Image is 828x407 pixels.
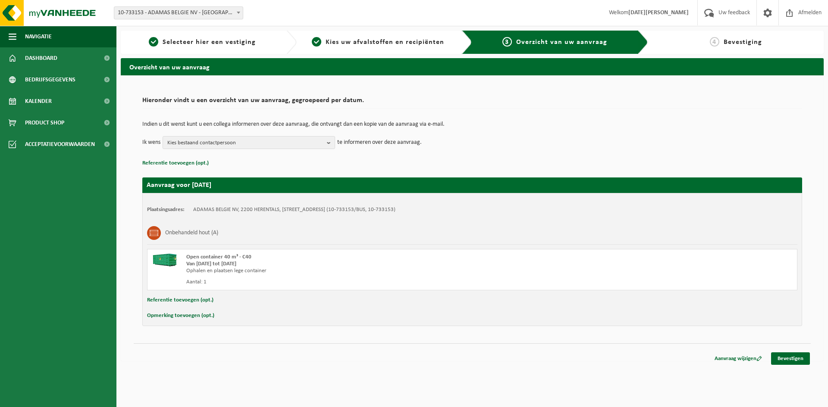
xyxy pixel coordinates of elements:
[142,136,160,149] p: Ik wens
[516,39,607,46] span: Overzicht van uw aanvraag
[167,137,323,149] span: Kies bestaand contactpersoon
[114,7,243,19] span: 10-733153 - ADAMAS BELGIE NV - HERENTALS
[165,226,218,240] h3: Onbehandeld hout (A)
[142,97,802,109] h2: Hieronder vindt u een overzicht van uw aanvraag, gegroepeerd per datum.
[25,47,57,69] span: Dashboard
[147,207,185,212] strong: Plaatsingsadres:
[186,261,236,267] strong: Van [DATE] tot [DATE]
[326,39,444,46] span: Kies uw afvalstoffen en recipiënten
[121,58,824,75] h2: Overzicht van uw aanvraag
[125,37,279,47] a: 1Selecteer hier een vestiging
[710,37,719,47] span: 4
[163,39,256,46] span: Selecteer hier een vestiging
[301,37,455,47] a: 2Kies uw afvalstoffen en recipiënten
[708,352,768,365] a: Aanvraag wijzigen
[186,267,507,274] div: Ophalen en plaatsen lege container
[337,136,422,149] p: te informeren over deze aanvraag.
[771,352,810,365] a: Bevestigen
[186,254,251,260] span: Open container 40 m³ - C40
[25,26,52,47] span: Navigatie
[502,37,512,47] span: 3
[25,134,95,155] span: Acceptatievoorwaarden
[724,39,762,46] span: Bevestiging
[186,279,507,286] div: Aantal: 1
[25,112,64,134] span: Product Shop
[312,37,321,47] span: 2
[628,9,689,16] strong: [DATE][PERSON_NAME]
[147,310,214,321] button: Opmerking toevoegen (opt.)
[163,136,335,149] button: Kies bestaand contactpersoon
[147,295,213,306] button: Referentie toevoegen (opt.)
[149,37,158,47] span: 1
[25,69,75,90] span: Bedrijfsgegevens
[114,6,243,19] span: 10-733153 - ADAMAS BELGIE NV - HERENTALS
[142,158,209,169] button: Referentie toevoegen (opt.)
[193,206,395,213] td: ADAMAS BELGIE NV, 2200 HERENTALS, [STREET_ADDRESS] (10-733153/BUS, 10-733153)
[142,121,802,127] p: Indien u dit wenst kunt u een collega informeren over deze aanvraag, die ontvangt dan een kopie v...
[25,90,52,112] span: Kalender
[152,254,178,267] img: HK-XC-40-GN-00.png
[147,182,211,189] strong: Aanvraag voor [DATE]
